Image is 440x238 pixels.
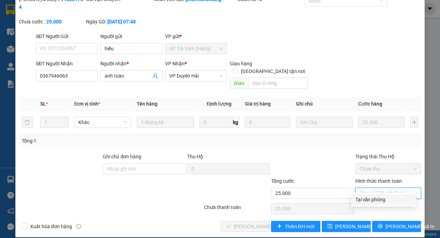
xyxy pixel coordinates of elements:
[372,221,421,232] button: printer[PERSON_NAME] và In
[293,97,356,111] th: Ghi chú
[103,163,185,174] input: Ghi chú đơn hàng
[296,117,353,128] input: Ghi Chú
[285,223,314,230] span: Thêm ĐH mới
[78,117,127,128] span: Khác
[360,164,417,174] span: Chưa thu
[207,101,232,107] span: Định lượng
[107,19,136,24] b: [DATE] 07:48
[36,33,98,40] div: SĐT Người Gửi
[232,117,239,128] span: kg
[165,61,185,66] span: VP Nhận
[40,101,46,107] span: SL
[27,223,75,230] span: Xuất hóa đơn hàng
[103,154,141,159] label: Ghi chú đơn hàng
[152,73,158,79] span: user-add
[271,178,294,184] span: Tổng cước
[74,101,100,107] span: Đơn vị tính
[245,101,271,107] span: Giá trị hàng
[238,67,308,75] span: [GEOGRAPHIC_DATA] tận nơi
[86,18,152,26] div: Ngày GD:
[245,117,290,128] input: 0
[335,223,391,230] span: [PERSON_NAME] thay đổi
[271,221,320,232] button: plusThêm ĐH mới
[385,223,434,230] span: [PERSON_NAME] và In
[230,78,248,89] span: Giao
[46,19,62,24] b: 25.000
[169,43,223,54] span: VP Trà Vinh (Hàng)
[100,60,162,67] div: Người nhận
[165,33,227,40] div: VP gửi
[22,137,170,145] div: Tổng: 1
[19,18,85,26] div: Chưa cước :
[187,154,203,159] span: Thu Hộ
[358,117,405,128] input: 0
[355,196,412,203] div: Tại văn phòng
[277,224,282,229] span: plus
[36,60,98,67] div: SĐT Người Nhận
[355,153,421,160] div: Trạng thái Thu Hộ
[360,188,417,199] span: Chọn HT Thanh Toán
[22,117,33,128] button: delete
[169,71,223,81] span: VP Duyên Hải
[358,101,382,107] span: Cước hàng
[221,221,270,232] button: check[PERSON_NAME] và Giao hàng
[355,178,402,184] label: Hình thức thanh toán
[410,117,418,128] button: plus
[322,221,371,232] button: save[PERSON_NAME] thay đổi
[100,33,162,40] div: Người gửi
[76,224,81,229] span: info-circle
[327,224,332,229] span: save
[137,117,194,128] input: VD: Bàn, Ghế
[378,224,383,229] span: printer
[230,61,252,66] span: Giao hàng
[203,203,270,216] div: Chưa thanh toán
[248,78,308,89] input: Dọc đường
[137,101,157,107] span: Tên hàng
